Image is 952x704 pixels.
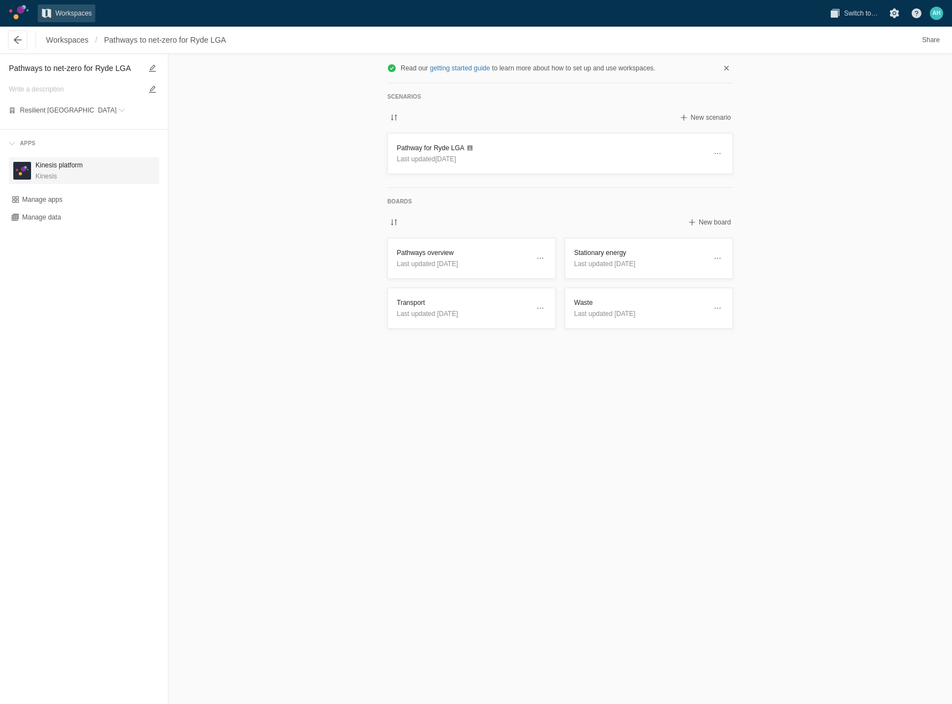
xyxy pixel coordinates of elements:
span: Pathways to net-zero for Ryde LGA [104,34,226,45]
span: / [92,31,101,49]
p: Kinesis [35,171,83,182]
span: Workspaces [55,8,92,19]
h3: Stationary energy [574,247,706,258]
div: AH [930,7,943,20]
span: New board [699,218,731,227]
button: Manage apps [9,193,65,206]
span: Last updated [DATE] [397,155,456,163]
span: Switch to… [844,8,878,19]
a: Pathways overviewLast updated [DATE] [387,238,556,279]
button: Manage data [9,211,63,224]
span: Resilient [GEOGRAPHIC_DATA] [20,107,116,114]
span: Workspaces [46,34,89,45]
button: New scenario [677,111,733,124]
a: TransportLast updated [DATE] [387,288,556,329]
span: Manage data [22,213,61,222]
h3: Kinesis platform [35,160,83,171]
button: Share [919,31,943,49]
h5: Boards [387,197,733,207]
h3: Pathway for Ryde LGA [397,142,706,154]
button: New board [685,216,733,229]
a: Workspaces [38,4,95,22]
h3: Transport [397,297,529,308]
button: Resilient [GEOGRAPHIC_DATA] [20,105,125,116]
div: KKinesis logoKinesis platformKinesis [9,157,159,184]
p: Last updated [DATE] [574,258,706,269]
p: Last updated [DATE] [397,258,529,269]
a: Pathway for Ryde LGALast updated[DATE] [387,133,733,174]
div: K [13,162,31,180]
a: WasteLast updated [DATE] [565,288,733,329]
h3: Waste [574,297,706,308]
span: New scenario [690,113,731,122]
p: Last updated [DATE] [574,308,706,319]
h3: Pathways overview [397,247,529,258]
div: Apps [16,139,35,149]
a: getting started guide [430,64,490,72]
span: Share [922,34,940,45]
a: Workspaces [43,31,92,49]
div: Apps [4,134,163,153]
textarea: Pathways to net-zero for Ryde LGA [9,62,141,75]
h5: Scenarios [387,92,733,102]
nav: Breadcrumb [43,31,229,49]
a: Stationary energyLast updated [DATE] [565,238,733,279]
a: Pathways to net-zero for Ryde LGA [101,31,229,49]
div: Manage apps [22,195,63,204]
button: Switch to… [826,4,881,22]
div: Read our to learn more about how to set up and use workspaces. [396,63,720,74]
p: Last updated [DATE] [397,308,529,319]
